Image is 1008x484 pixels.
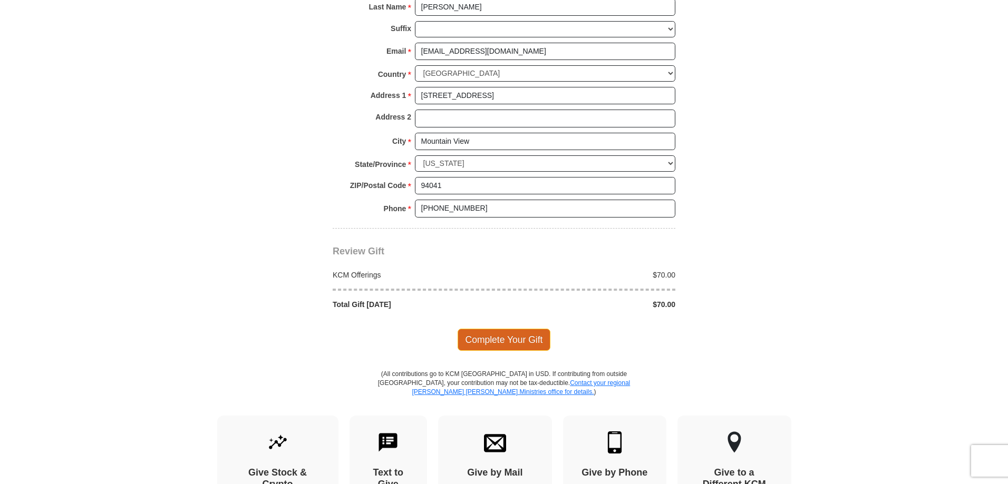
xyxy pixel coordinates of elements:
[504,299,681,310] div: $70.00
[377,431,399,453] img: text-to-give.svg
[581,467,648,479] h4: Give by Phone
[350,178,406,193] strong: ZIP/Postal Code
[391,21,411,36] strong: Suffix
[355,157,406,172] strong: State/Province
[267,431,289,453] img: give-by-stock.svg
[392,134,406,149] strong: City
[377,370,631,416] p: (All contributions go to KCM [GEOGRAPHIC_DATA] in USD. If contributing from outside [GEOGRAPHIC_D...
[484,431,506,453] img: envelope.svg
[327,270,505,280] div: KCM Offerings
[458,329,551,351] span: Complete Your Gift
[375,110,411,124] strong: Address 2
[371,88,406,103] strong: Address 1
[604,431,626,453] img: mobile.svg
[386,44,406,58] strong: Email
[384,201,406,216] strong: Phone
[327,299,505,310] div: Total Gift [DATE]
[504,270,681,280] div: $70.00
[727,431,742,453] img: other-region
[333,246,384,256] span: Review Gift
[378,67,406,82] strong: Country
[457,467,534,479] h4: Give by Mail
